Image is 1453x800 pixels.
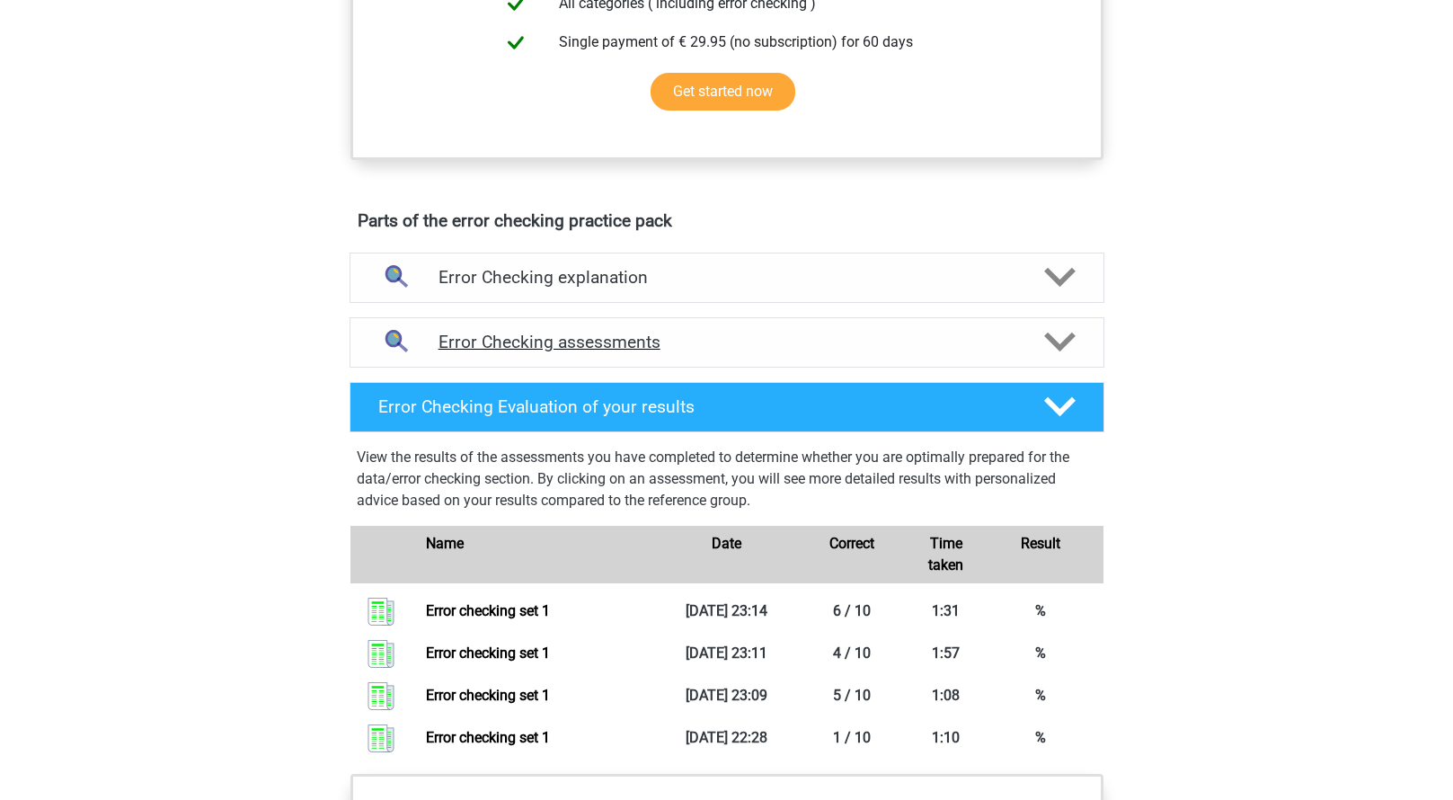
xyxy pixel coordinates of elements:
div: Date [664,533,790,576]
a: explanations Error Checking explanation [342,253,1112,303]
h4: Error Checking explanation [439,267,1015,288]
h4: Error Checking Evaluation of your results [378,396,1015,417]
div: Correct [789,533,915,576]
img: error checking assessments [372,320,418,366]
div: Name [412,533,663,576]
div: Result [978,533,1103,576]
a: Error Checking Evaluation of your results [342,382,1112,432]
a: Error checking set 1 [426,602,550,619]
a: Get started now [651,73,795,111]
a: assessments Error Checking assessments [342,317,1112,368]
h4: Parts of the error checking practice pack [358,210,1096,231]
img: error checking explanations [372,255,418,301]
a: Error checking set 1 [426,729,550,746]
p: View the results of the assessments you have completed to determine whether you are optimally pre... [357,447,1097,511]
div: Time taken [915,533,978,576]
a: Error checking set 1 [426,644,550,662]
h4: Error Checking assessments [439,332,1015,352]
a: Error checking set 1 [426,687,550,704]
